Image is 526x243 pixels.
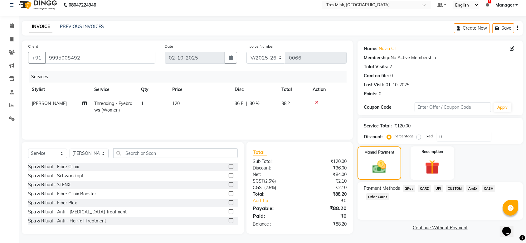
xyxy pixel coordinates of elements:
[415,102,491,112] input: Enter Offer / Coupon Code
[32,101,67,106] span: [PERSON_NAME]
[28,52,46,64] button: +91
[168,83,231,97] th: Price
[248,221,300,227] div: Balance :
[253,149,267,155] span: Total
[300,191,351,198] div: ₹88.20
[45,52,155,64] input: Search by Name/Mobile/Email/Code
[364,55,517,61] div: No Active Membership
[253,178,264,184] span: SGST
[248,158,300,165] div: Sub Total:
[29,21,52,32] a: INVOICE
[364,73,389,79] div: Card on file:
[94,101,132,113] span: Threading - Eyebrows (Women)
[466,185,480,192] span: AmEx
[248,171,300,178] div: Net:
[364,64,388,70] div: Total Visits:
[364,134,383,140] div: Discount:
[395,123,411,129] div: ₹120.00
[309,83,347,97] th: Action
[141,101,144,106] span: 1
[231,83,278,97] th: Disc
[300,212,351,220] div: ₹0
[386,82,410,88] div: 01-10-2025
[492,23,514,33] button: Save
[300,165,351,171] div: ₹36.00
[281,101,290,106] span: 88.2
[446,185,464,192] span: CUSTOM
[359,225,522,231] a: Continue Without Payment
[421,158,444,176] img: _gift.svg
[485,2,489,8] a: 1
[113,148,238,158] input: Search or Scan
[246,100,247,107] span: |
[265,179,275,183] span: 2.5%
[421,149,443,155] label: Redemption
[300,171,351,178] div: ₹84.00
[418,185,431,192] span: CARD
[368,159,391,175] img: _cash.svg
[172,101,180,106] span: 120
[391,73,393,79] div: 0
[28,83,90,97] th: Stylist
[379,91,382,97] div: 0
[424,133,433,139] label: Fixed
[390,64,392,70] div: 2
[364,91,378,97] div: Points:
[248,165,300,171] div: Discount:
[364,55,391,61] div: Membership:
[28,164,79,170] div: Spa & Ritual - Fibre Clinix
[364,185,400,192] span: Payment Methods
[500,218,520,237] iframe: chat widget
[454,23,490,33] button: Create New
[364,45,378,52] div: Name:
[90,83,137,97] th: Service
[494,103,511,112] button: Apply
[495,2,514,8] span: Manager
[28,218,106,224] div: Spa & Ritual - Anti - Hairfall Treatment
[300,204,351,212] div: ₹88.20
[482,185,495,192] span: CASH
[250,100,260,107] span: 30 %
[248,198,308,204] a: Add Tip
[248,184,300,191] div: ( )
[300,221,351,227] div: ₹88.20
[235,100,243,107] span: 36 F
[403,185,416,192] span: GPay
[364,150,394,155] label: Manual Payment
[28,191,96,197] div: Spa & Ritual - Fibre Clinix Booster
[379,45,397,52] a: Navia Clt
[29,71,351,83] div: Services
[434,185,443,192] span: UPI
[265,185,275,190] span: 2.5%
[300,178,351,184] div: ₹2.10
[246,44,274,49] label: Invoice Number
[248,204,300,212] div: Payable:
[248,212,300,220] div: Paid:
[28,200,77,206] div: Spa & Ritual - Fiber Plex
[278,83,309,97] th: Total
[165,44,173,49] label: Date
[394,133,414,139] label: Percentage
[253,185,264,190] span: CGST
[28,44,38,49] label: Client
[137,83,168,97] th: Qty
[364,123,392,129] div: Service Total:
[300,158,351,165] div: ₹120.00
[248,191,300,198] div: Total:
[364,82,385,88] div: Last Visit:
[308,198,351,204] div: ₹0
[300,184,351,191] div: ₹2.10
[364,104,415,111] div: Coupon Code
[28,182,71,188] div: Spa & Ritual - 3TENX
[28,173,83,179] div: Spa & Ritual - Schwarzkopf
[248,178,300,184] div: ( )
[28,209,127,215] div: Spa & Ritual - Anti - [MEDICAL_DATA] Treatment
[366,193,389,200] span: Other Cards
[60,24,104,29] a: PREVIOUS INVOICES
